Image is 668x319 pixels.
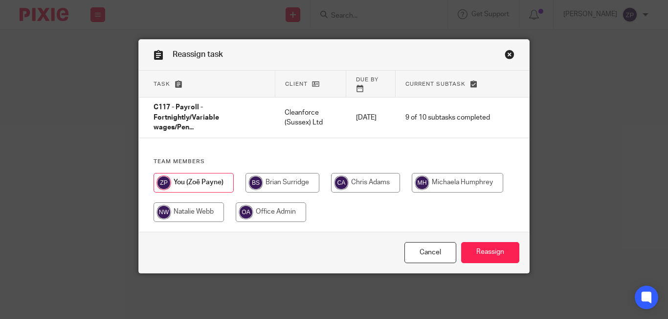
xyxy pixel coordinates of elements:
td: 9 of 10 subtasks completed [396,98,500,138]
h4: Team members [154,158,514,166]
p: Cleanforce (Sussex) Ltd [285,108,336,128]
p: [DATE] [356,113,386,123]
span: C117 - Payroll - Fortnightly/Variable wages/Pen... [154,104,219,131]
a: Close this dialog window [505,49,514,63]
span: Task [154,81,170,87]
input: Reassign [461,242,519,263]
span: Client [285,81,308,87]
a: Close this dialog window [404,242,456,263]
span: Current subtask [405,81,466,87]
span: Due by [356,77,379,82]
span: Reassign task [173,50,223,58]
